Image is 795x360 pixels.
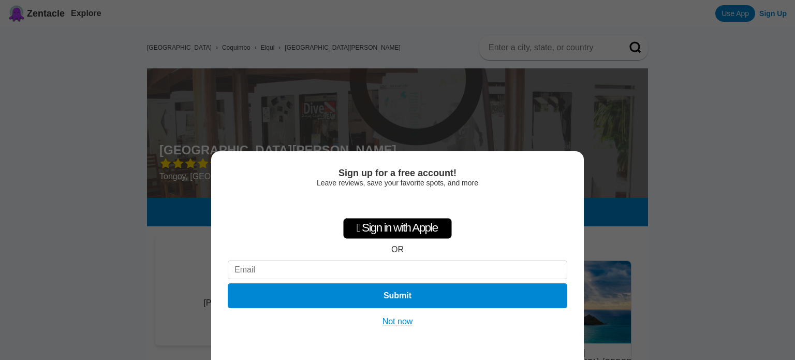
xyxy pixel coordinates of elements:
[345,192,450,215] iframe: Sign in with Google Button
[391,245,404,254] div: OR
[228,283,567,308] button: Submit
[228,261,567,279] input: Email
[228,179,567,187] div: Leave reviews, save your favorite spots, and more
[228,168,567,179] div: Sign up for a free account!
[379,316,416,327] button: Not now
[343,218,452,239] div: Sign in with Apple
